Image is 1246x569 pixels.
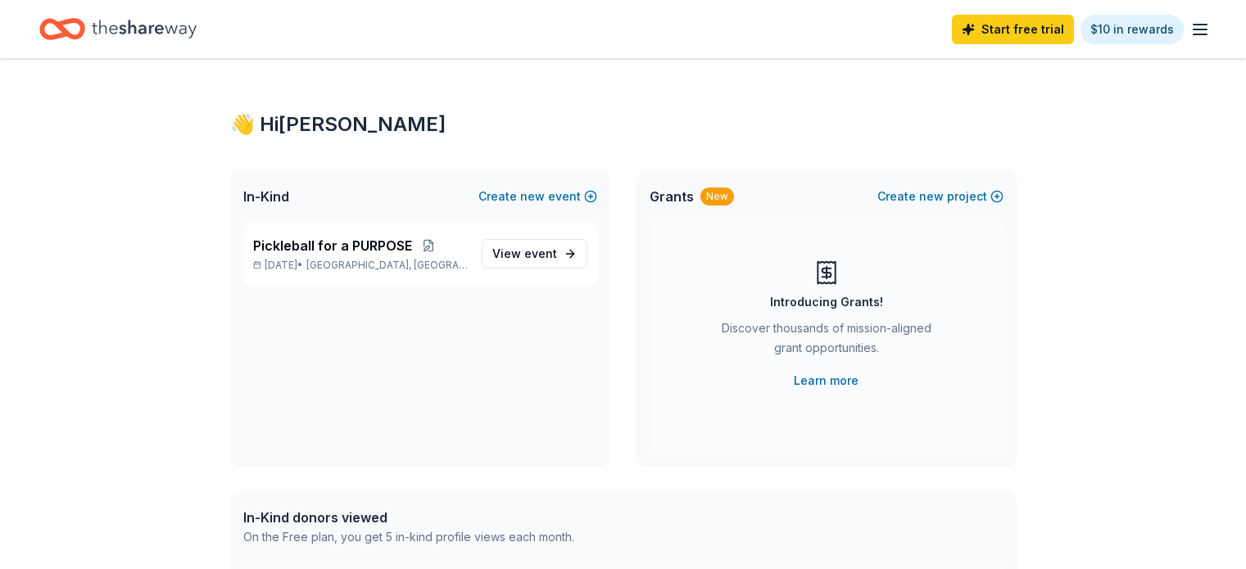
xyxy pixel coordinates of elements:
[253,236,412,255] span: Pickleball for a PURPOSE
[877,187,1004,206] button: Createnewproject
[1081,15,1184,44] a: $10 in rewards
[253,259,469,272] p: [DATE] •
[524,246,557,260] span: event
[478,187,597,206] button: Createnewevent
[650,187,694,206] span: Grants
[306,259,468,272] span: [GEOGRAPHIC_DATA], [GEOGRAPHIC_DATA]
[794,371,859,391] a: Learn more
[520,187,545,206] span: new
[770,292,883,312] div: Introducing Grants!
[243,187,289,206] span: In-Kind
[492,244,557,264] span: View
[39,10,197,48] a: Home
[482,239,587,269] a: View event
[700,187,734,205] div: New
[919,187,944,206] span: new
[243,508,574,527] div: In-Kind donors viewed
[230,111,1017,138] div: 👋 Hi [PERSON_NAME]
[715,318,938,364] div: Discover thousands of mission-aligned grant opportunities.
[952,15,1074,44] a: Start free trial
[243,527,574,547] div: On the Free plan, you get 5 in-kind profile views each month.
